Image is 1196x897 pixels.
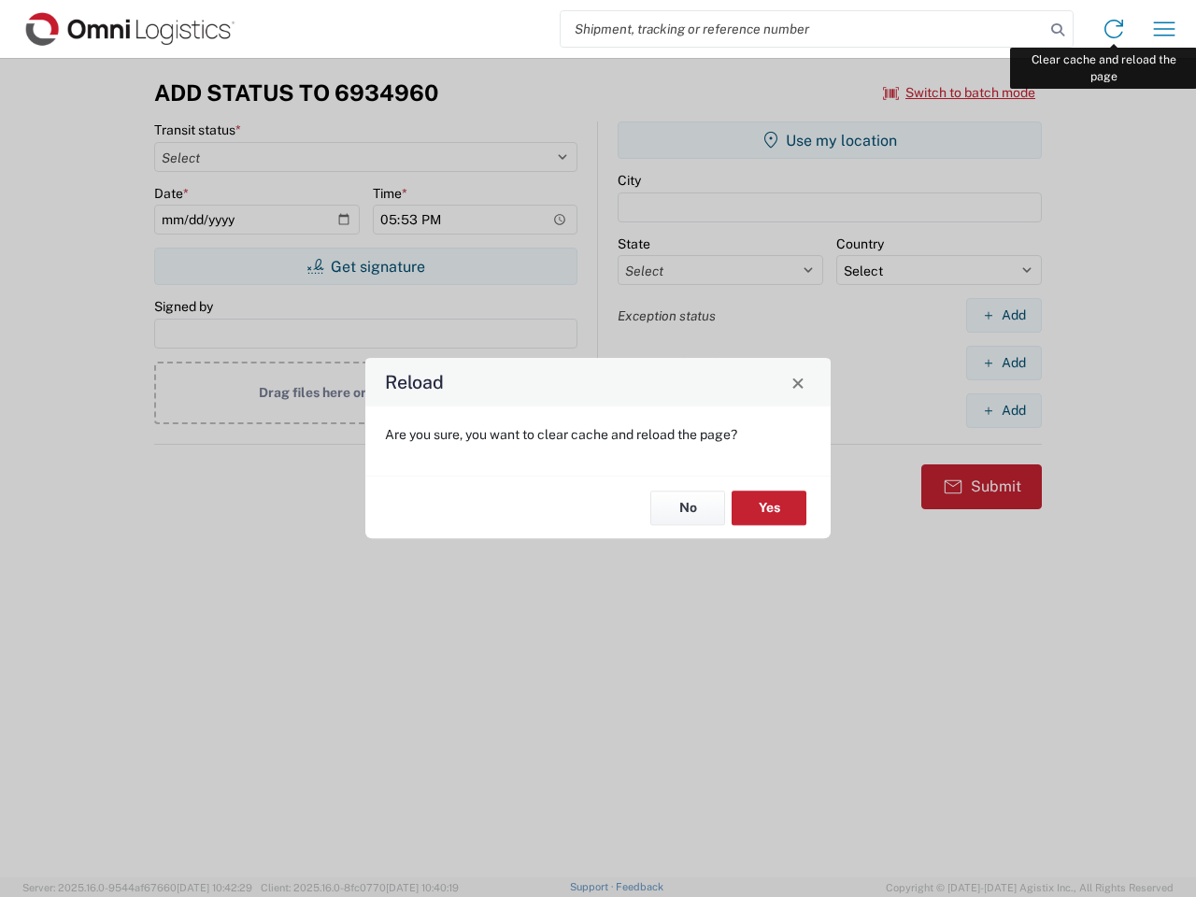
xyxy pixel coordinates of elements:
button: Yes [732,491,806,525]
button: No [650,491,725,525]
h4: Reload [385,369,444,396]
p: Are you sure, you want to clear cache and reload the page? [385,426,811,443]
input: Shipment, tracking or reference number [561,11,1045,47]
button: Close [785,369,811,395]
